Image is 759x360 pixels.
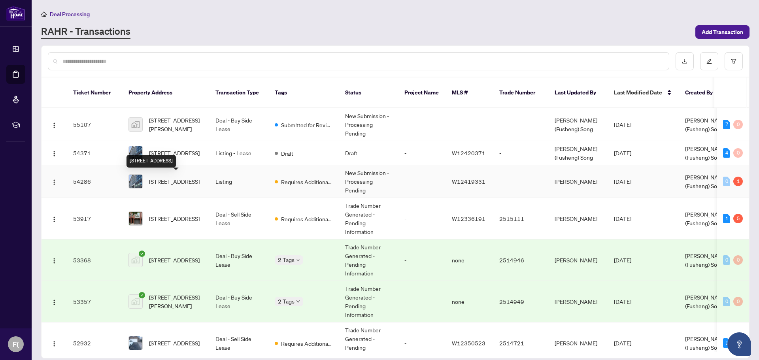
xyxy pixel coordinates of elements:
[398,108,446,141] td: -
[209,108,268,141] td: Deal - Buy Side Lease
[209,165,268,198] td: Listing
[51,122,57,128] img: Logo
[67,108,122,141] td: 55107
[733,255,743,265] div: 0
[493,141,548,165] td: -
[48,212,60,225] button: Logo
[679,77,726,108] th: Created By
[398,77,446,108] th: Project Name
[339,281,398,322] td: Trade Number Generated - Pending Information
[723,120,730,129] div: 7
[281,177,332,186] span: Requires Additional Docs
[51,179,57,185] img: Logo
[209,141,268,165] td: Listing - Lease
[452,178,485,185] span: W12419331
[149,116,203,133] span: [STREET_ADDRESS][PERSON_NAME]
[129,212,142,225] img: thumbnail-img
[493,198,548,239] td: 2515111
[398,239,446,281] td: -
[614,121,631,128] span: [DATE]
[723,297,730,306] div: 0
[614,339,631,347] span: [DATE]
[493,77,548,108] th: Trade Number
[51,341,57,347] img: Logo
[685,173,728,189] span: [PERSON_NAME] (Fusheng) Song
[209,281,268,322] td: Deal - Buy Side Lease
[682,58,687,64] span: download
[149,339,200,347] span: [STREET_ADDRESS]
[452,298,464,305] span: none
[281,339,332,348] span: Requires Additional Docs
[281,149,293,158] span: Draft
[122,77,209,108] th: Property Address
[67,239,122,281] td: 53368
[129,146,142,160] img: thumbnail-img
[209,198,268,239] td: Deal - Sell Side Lease
[685,145,728,161] span: [PERSON_NAME] (Fusheng) Song
[339,198,398,239] td: Trade Number Generated - Pending Information
[706,58,712,64] span: edit
[129,253,142,267] img: thumbnail-img
[67,165,122,198] td: 54286
[733,120,743,129] div: 0
[614,256,631,264] span: [DATE]
[723,255,730,265] div: 0
[398,141,446,165] td: -
[548,281,608,322] td: [PERSON_NAME]
[278,297,295,306] span: 2 Tags
[548,239,608,281] td: [PERSON_NAME]
[149,256,200,264] span: [STREET_ADDRESS]
[548,108,608,141] td: [PERSON_NAME] (Fusheng) Song
[398,165,446,198] td: -
[398,198,446,239] td: -
[695,25,750,39] button: Add Transaction
[209,239,268,281] td: Deal - Buy Side Lease
[281,121,332,129] span: Submitted for Review
[67,141,122,165] td: 54371
[725,52,743,70] button: filter
[48,147,60,159] button: Logo
[452,149,485,156] span: W12420371
[67,198,122,239] td: 53917
[727,332,751,356] button: Open asap
[731,58,736,64] span: filter
[614,298,631,305] span: [DATE]
[126,155,176,168] div: [STREET_ADDRESS]
[129,336,142,350] img: thumbnail-img
[50,11,90,18] span: Deal Processing
[339,239,398,281] td: Trade Number Generated - Pending Information
[685,335,728,351] span: [PERSON_NAME] (Fusheng) Song
[723,214,730,223] div: 1
[685,117,728,132] span: [PERSON_NAME] (Fusheng) Song
[67,281,122,322] td: 53357
[685,294,728,309] span: [PERSON_NAME] (Fusheng) Song
[702,26,743,38] span: Add Transaction
[48,295,60,308] button: Logo
[339,77,398,108] th: Status
[48,118,60,131] button: Logo
[139,292,145,298] span: check-circle
[268,77,339,108] th: Tags
[149,149,200,157] span: [STREET_ADDRESS]
[339,165,398,198] td: New Submission - Processing Pending
[296,258,300,262] span: down
[614,215,631,222] span: [DATE]
[296,300,300,303] span: down
[209,77,268,108] th: Transaction Type
[548,141,608,165] td: [PERSON_NAME] (Fusheng) Song
[733,177,743,186] div: 1
[41,11,47,17] span: home
[452,256,464,264] span: none
[339,141,398,165] td: Draft
[548,198,608,239] td: [PERSON_NAME]
[51,299,57,305] img: Logo
[493,108,548,141] td: -
[452,339,485,347] span: W12350523
[614,149,631,156] span: [DATE]
[493,165,548,198] td: -
[149,293,203,310] span: [STREET_ADDRESS][PERSON_NAME]
[41,25,130,39] a: RAHR - Transactions
[129,295,142,308] img: thumbnail-img
[548,77,608,108] th: Last Updated By
[51,216,57,222] img: Logo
